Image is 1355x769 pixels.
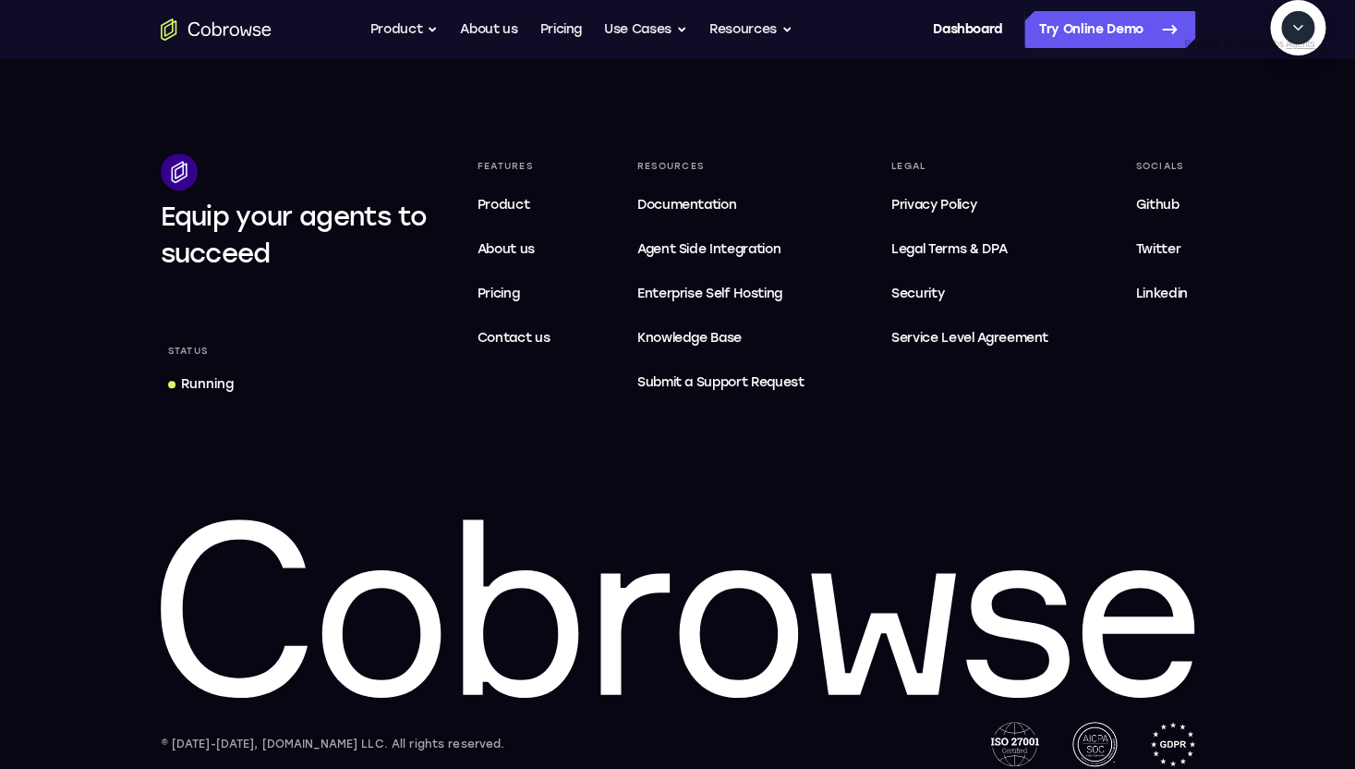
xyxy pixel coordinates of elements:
[470,231,558,268] a: About us
[161,368,241,401] a: Running
[884,231,1056,268] a: Legal Terms & DPA
[891,286,944,301] span: Security
[1135,286,1187,301] span: Linkedin
[637,283,805,305] span: Enterprise Self Hosting
[884,320,1056,357] a: Service Level Agreement
[370,11,439,48] button: Product
[1128,187,1194,224] a: Github
[470,153,558,179] div: Features
[1150,722,1195,766] img: GDPR
[478,286,520,301] span: Pricing
[478,197,530,213] span: Product
[161,18,272,41] a: Go to the home page
[1135,241,1180,257] span: Twitter
[478,330,550,346] span: Contact us
[933,11,1002,48] a: Dashboard
[637,372,805,394] span: Submit a Support Request
[478,241,535,257] span: About us
[1072,722,1117,766] img: AICPA SOC
[709,11,792,48] button: Resources
[470,320,558,357] a: Contact us
[884,153,1056,179] div: Legal
[637,197,736,213] span: Documentation
[1024,11,1195,48] a: Try Online Demo
[630,275,812,312] a: Enterprise Self Hosting
[470,275,558,312] a: Pricing
[539,11,582,48] a: Pricing
[181,375,234,394] div: Running
[470,187,558,224] a: Product
[630,153,812,179] div: Resources
[990,722,1038,766] img: ISO
[884,187,1056,224] a: Privacy Policy
[884,275,1056,312] a: Security
[891,241,1007,257] span: Legal Terms & DPA
[637,238,805,261] span: Agent Side Integration
[630,320,812,357] a: Knowledge Base
[161,338,216,364] div: Status
[630,231,812,268] a: Agent Side Integration
[604,11,687,48] button: Use Cases
[161,201,428,269] span: Equip your agents to succeed
[891,327,1048,349] span: Service Level Agreement
[630,187,812,224] a: Documentation
[630,364,812,401] a: Submit a Support Request
[460,11,517,48] a: About us
[1128,275,1194,312] a: Linkedin
[1128,153,1194,179] div: Socials
[637,330,742,346] span: Knowledge Base
[161,735,505,753] div: © [DATE]-[DATE], [DOMAIN_NAME] LLC. All rights reserved.
[891,197,976,213] span: Privacy Policy
[1135,197,1179,213] span: Github
[1128,231,1194,268] a: Twitter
